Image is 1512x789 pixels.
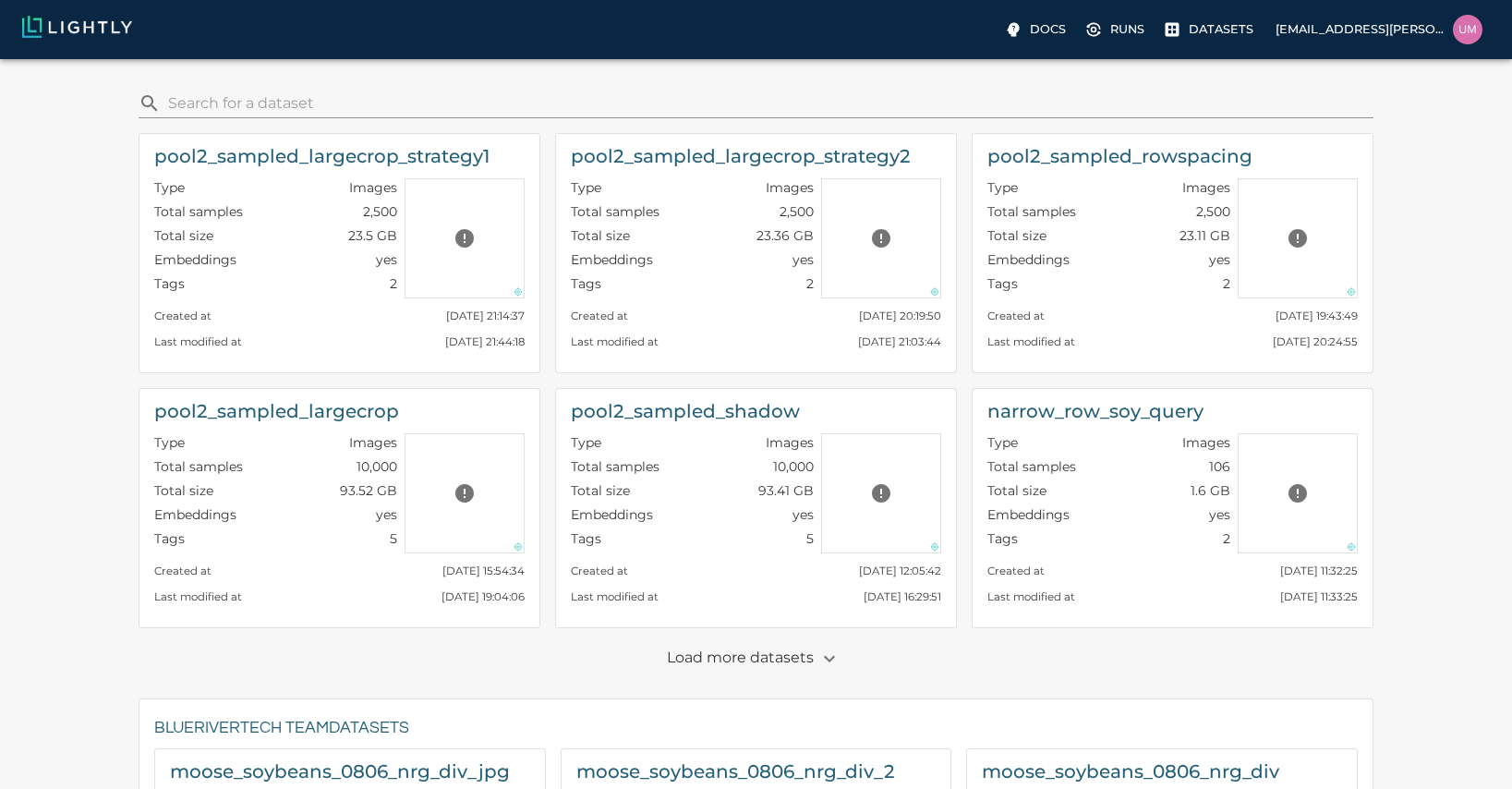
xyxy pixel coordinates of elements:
p: Total size [154,481,213,500]
a: pool2_sampled_largecrop_strategy2TypeImagesTotal samples2,500Total size23.36 GBEmbeddingsyesTags2... [555,133,957,373]
p: yes [376,250,397,269]
p: Tags [571,529,601,548]
p: Datasets [1189,20,1253,38]
p: Total samples [571,202,659,221]
button: Preview cannot be loaded. Please ensure the datasource is configured correctly and that the refer... [446,220,483,257]
h6: moose_soybeans_0806_nrg_div_2 [576,757,894,786]
p: Total samples [571,457,659,476]
h6: pool2_sampled_largecrop_strategy2 [571,141,910,171]
p: 2,500 [363,202,397,221]
p: Total size [987,481,1046,500]
h6: narrow_row_soy_query [987,396,1204,426]
p: Tags [154,529,185,548]
p: Type [154,433,185,452]
p: [EMAIL_ADDRESS][PERSON_NAME][DOMAIN_NAME] [1276,20,1445,38]
small: Last modified at [987,590,1075,603]
p: 2,500 [1196,202,1230,221]
a: narrow_row_soy_queryTypeImagesTotal samples106Total size1.6 GBEmbeddingsyesTags2Preview cannot be... [972,388,1373,628]
p: 1.6 GB [1191,481,1230,500]
p: 2 [806,274,814,293]
p: Images [1182,178,1230,197]
small: Created at [571,564,628,577]
a: pool2_sampled_rowspacingTypeImagesTotal samples2,500Total size23.11 GBEmbeddingsyesTags2Preview c... [972,133,1373,373]
h6: BlueRiverTech team Datasets [154,714,1359,743]
p: 93.52 GB [340,481,397,500]
p: 23.5 GB [348,226,397,245]
small: Last modified at [571,335,659,348]
small: [DATE] 20:19:50 [859,310,941,322]
p: 23.36 GB [756,226,814,245]
p: Images [766,433,814,452]
h6: pool2_sampled_rowspacing [987,141,1252,171]
label: [EMAIL_ADDRESS][PERSON_NAME][DOMAIN_NAME]uma.govindarajan@bluerivertech.com [1268,9,1490,50]
p: Embeddings [154,505,236,524]
small: [DATE] 12:05:42 [859,564,941,577]
p: yes [1209,505,1230,524]
p: yes [1209,250,1230,269]
p: Images [349,178,397,197]
p: 10,000 [773,457,814,476]
p: Embeddings [571,505,653,524]
label: Docs [1000,15,1073,44]
button: Preview cannot be loaded. Please ensure the datasource is configured correctly and that the refer... [446,475,483,512]
small: [DATE] 21:14:37 [446,310,525,322]
p: 23.11 GB [1179,226,1230,245]
button: Preview cannot be loaded. Please ensure the datasource is configured correctly and that the refer... [863,475,900,512]
button: Preview cannot be loaded. Please ensure the datasource is configured correctly and that the refer... [863,220,900,257]
p: 2 [1223,274,1230,293]
small: [DATE] 20:24:55 [1273,335,1358,348]
button: Preview cannot be loaded. Please ensure the datasource is configured correctly and that the refer... [1279,475,1316,512]
p: Total samples [154,457,243,476]
p: 93.41 GB [758,481,814,500]
a: pool2_sampled_shadowTypeImagesTotal samples10,000Total size93.41 GBEmbeddingsyesTags5Preview cann... [555,388,957,628]
small: Last modified at [987,335,1075,348]
h6: pool2_sampled_shadow [571,396,800,426]
p: Embeddings [154,250,236,269]
p: 5 [390,529,397,548]
p: yes [792,250,814,269]
small: Created at [987,564,1045,577]
small: [DATE] 21:03:44 [858,335,941,348]
small: [DATE] 19:04:06 [442,590,525,603]
p: Embeddings [571,250,653,269]
p: Docs [1030,20,1066,38]
button: Preview cannot be loaded. Please ensure the datasource is configured correctly and that the refer... [1279,220,1316,257]
input: search [168,89,1367,118]
p: Images [349,433,397,452]
p: Total samples [987,457,1076,476]
p: Total size [571,481,630,500]
p: 5 [806,529,814,548]
p: 2,500 [780,202,814,221]
label: Datasets [1159,15,1261,44]
p: 106 [1209,457,1230,476]
h6: pool2_sampled_largecrop [154,396,399,426]
p: Embeddings [987,250,1070,269]
p: Images [766,178,814,197]
p: Tags [987,274,1018,293]
p: Embeddings [987,505,1070,524]
small: [DATE] 11:32:25 [1280,564,1358,577]
p: Type [571,433,601,452]
h6: moose_soybeans_0806_nrg_div [982,757,1279,786]
p: 2 [1223,529,1230,548]
a: Runs [1081,15,1152,44]
small: [DATE] 11:33:25 [1280,590,1358,603]
small: [DATE] 15:54:34 [442,564,525,577]
p: Total size [154,226,213,245]
p: Type [571,178,601,197]
p: Tags [154,274,185,293]
h6: pool2_sampled_largecrop_strategy1 [154,141,490,171]
p: Load more datasets [667,643,845,674]
h6: moose_soybeans_0806_nrg_div_jpg [170,757,510,786]
p: yes [376,505,397,524]
p: Total samples [154,202,243,221]
p: 10,000 [357,457,397,476]
img: Lightly [22,16,132,38]
small: Last modified at [154,335,242,348]
p: Type [154,178,185,197]
p: Type [987,178,1018,197]
small: Last modified at [571,590,659,603]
